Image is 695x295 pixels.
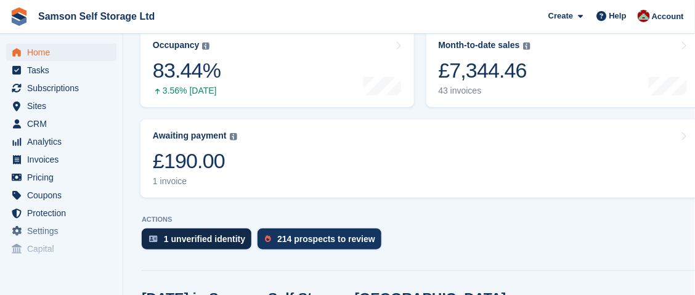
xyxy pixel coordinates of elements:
[140,29,414,107] a: Occupancy 83.44% 3.56% [DATE]
[27,151,101,168] span: Invoices
[27,222,101,240] span: Settings
[6,222,116,240] a: menu
[142,228,258,256] a: 1 unverified identity
[27,97,101,115] span: Sites
[33,6,160,26] a: Samson Self Storage Ltd
[6,187,116,204] a: menu
[548,10,573,22] span: Create
[638,10,650,22] img: Ian
[6,133,116,150] a: menu
[439,86,530,96] div: 43 invoices
[27,62,101,79] span: Tasks
[153,176,237,187] div: 1 invoice
[439,40,520,51] div: Month-to-date sales
[258,228,388,256] a: 214 prospects to review
[153,86,221,96] div: 3.56% [DATE]
[27,44,101,61] span: Home
[265,235,271,243] img: prospect-51fa495bee0391a8d652442698ab0144808aea92771e9ea1ae160a38d050c398.svg
[153,40,199,51] div: Occupancy
[6,240,116,257] a: menu
[609,10,627,22] span: Help
[230,133,237,140] img: icon-info-grey-7440780725fd019a000dd9b08b2336e03edf1995a4989e88bcd33f0948082b44.svg
[153,148,237,174] div: £190.00
[523,42,530,50] img: icon-info-grey-7440780725fd019a000dd9b08b2336e03edf1995a4989e88bcd33f0948082b44.svg
[10,7,28,26] img: stora-icon-8386f47178a22dfd0bd8f6a31ec36ba5ce8667c1dd55bd0f319d3a0aa187defe.svg
[6,62,116,79] a: menu
[6,151,116,168] a: menu
[27,204,101,222] span: Protection
[27,169,101,186] span: Pricing
[149,235,158,243] img: verify_identity-adf6edd0f0f0b5bbfe63781bf79b02c33cf7c696d77639b501bdc392416b5a36.svg
[153,131,227,141] div: Awaiting payment
[6,115,116,132] a: menu
[652,10,684,23] span: Account
[202,42,209,50] img: icon-info-grey-7440780725fd019a000dd9b08b2336e03edf1995a4989e88bcd33f0948082b44.svg
[164,234,245,244] div: 1 unverified identity
[6,169,116,186] a: menu
[6,79,116,97] a: menu
[153,58,221,83] div: 83.44%
[27,115,101,132] span: CRM
[6,204,116,222] a: menu
[6,44,116,61] a: menu
[277,234,375,244] div: 214 prospects to review
[439,58,530,83] div: £7,344.46
[27,79,101,97] span: Subscriptions
[27,187,101,204] span: Coupons
[6,97,116,115] a: menu
[27,240,101,257] span: Capital
[27,133,101,150] span: Analytics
